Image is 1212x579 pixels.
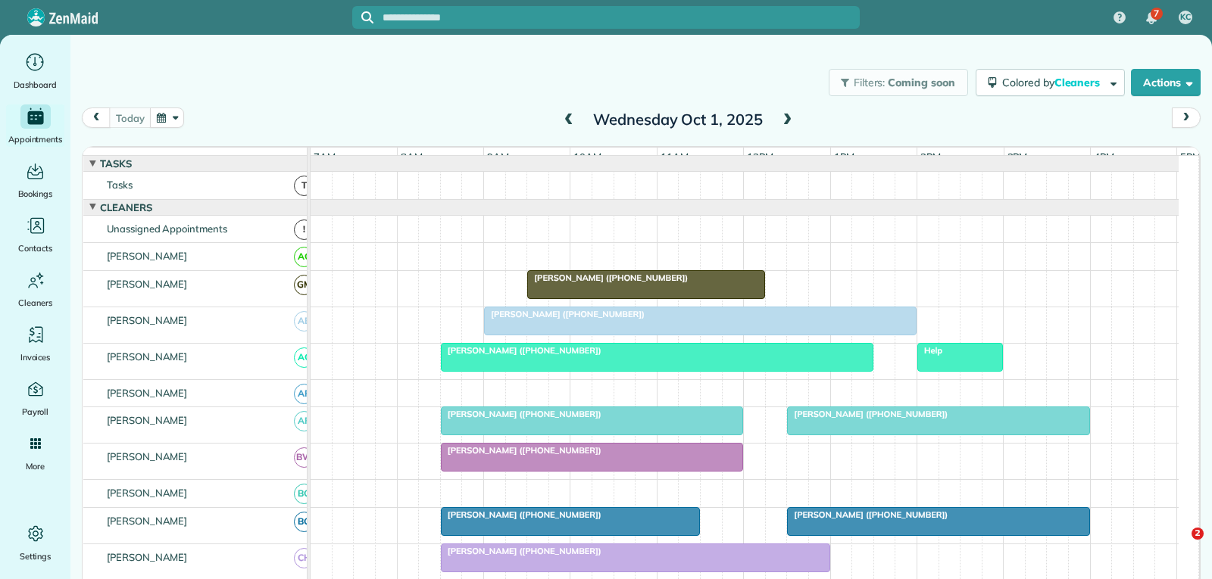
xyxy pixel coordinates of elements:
[744,151,776,163] span: 12pm
[294,512,314,532] span: BG
[18,241,52,256] span: Contacts
[440,345,602,356] span: [PERSON_NAME] ([PHONE_NUMBER])
[1135,2,1167,35] div: 7 unread notifications
[1180,11,1191,23] span: KC
[104,250,191,262] span: [PERSON_NAME]
[294,311,314,332] span: AB
[1054,76,1103,89] span: Cleaners
[311,151,339,163] span: 7am
[104,314,191,326] span: [PERSON_NAME]
[6,268,64,310] a: Cleaners
[786,409,948,419] span: [PERSON_NAME] ([PHONE_NUMBER])
[888,76,956,89] span: Coming soon
[294,484,314,504] span: BC
[18,186,53,201] span: Bookings
[104,179,136,191] span: Tasks
[104,387,191,399] span: [PERSON_NAME]
[976,69,1125,96] button: Colored byCleaners
[104,414,191,426] span: [PERSON_NAME]
[104,515,191,527] span: [PERSON_NAME]
[398,151,426,163] span: 8am
[294,447,314,468] span: BW
[22,404,49,419] span: Payroll
[917,345,943,356] span: Help
[294,347,314,368] span: AC
[26,459,45,474] span: More
[1154,8,1159,20] span: 7
[6,50,64,92] a: Dashboard
[109,107,151,128] button: today
[6,104,64,147] a: Appointments
[6,521,64,564] a: Settings
[97,201,155,213] span: Cleaners
[352,11,373,23] button: Focus search
[570,151,604,163] span: 10am
[483,309,645,319] span: [PERSON_NAME] ([PHONE_NUMBER])
[1177,151,1204,163] span: 5pm
[658,151,692,163] span: 11am
[440,409,602,419] span: [PERSON_NAME] ([PHONE_NUMBER])
[361,11,373,23] svg: Focus search
[583,111,773,128] h2: Wednesday Oct 1, 2025
[82,107,111,128] button: prev
[97,157,135,170] span: Tasks
[104,350,191,363] span: [PERSON_NAME]
[917,151,944,163] span: 2pm
[6,213,64,256] a: Contacts
[104,487,191,499] span: [PERSON_NAME]
[1172,107,1201,128] button: next
[484,151,512,163] span: 9am
[1160,528,1197,564] iframe: Intercom live chat
[294,275,314,295] span: GM
[104,278,191,290] span: [PERSON_NAME]
[294,247,314,267] span: AC
[8,132,63,147] span: Appointments
[831,151,857,163] span: 1pm
[440,445,602,456] span: [PERSON_NAME] ([PHONE_NUMBER])
[104,551,191,563] span: [PERSON_NAME]
[104,223,230,235] span: Unassigned Appointments
[440,509,602,520] span: [PERSON_NAME] ([PHONE_NUMBER])
[14,77,57,92] span: Dashboard
[1002,76,1105,89] span: Colored by
[104,450,191,462] span: [PERSON_NAME]
[6,377,64,419] a: Payroll
[526,272,689,283] span: [PERSON_NAME] ([PHONE_NUMBER])
[1004,151,1031,163] span: 3pm
[294,176,314,196] span: T
[20,549,52,564] span: Settings
[1091,151,1117,163] span: 4pm
[440,546,602,556] span: [PERSON_NAME] ([PHONE_NUMBER])
[1131,69,1201,96] button: Actions
[18,295,52,310] span: Cleaners
[294,384,314,404] span: AF
[294,411,314,431] span: AF
[1192,528,1204,540] span: 2
[20,350,51,365] span: Invoices
[786,509,948,520] span: [PERSON_NAME] ([PHONE_NUMBER])
[294,219,314,240] span: !
[854,76,886,89] span: Filters:
[6,322,64,365] a: Invoices
[294,548,314,568] span: CH
[6,159,64,201] a: Bookings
